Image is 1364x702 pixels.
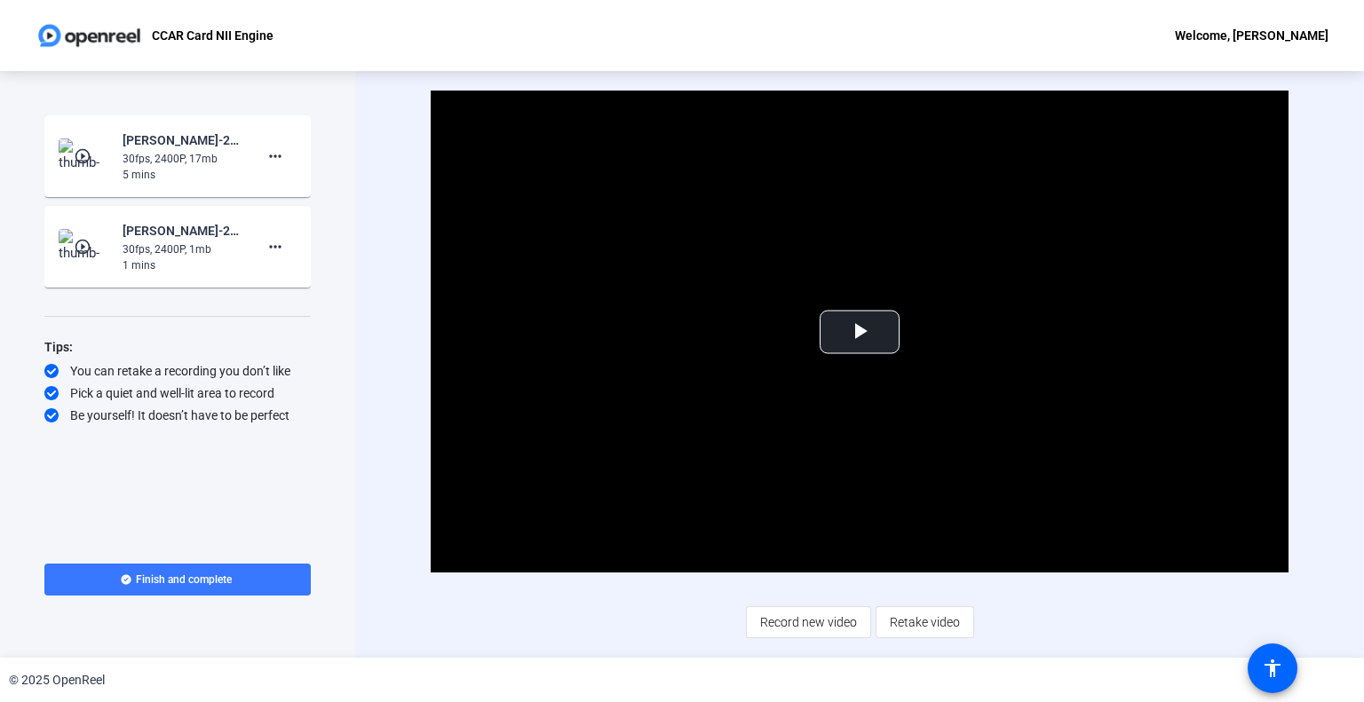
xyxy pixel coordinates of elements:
mat-icon: play_circle_outline [74,238,95,256]
img: thumb-nail [59,138,111,174]
div: Be yourself! It doesn’t have to be perfect [44,406,311,424]
div: 30fps, 2400P, 17mb [123,151,242,167]
span: Retake video [890,605,960,639]
div: You can retake a recording you don’t like [44,362,311,380]
mat-icon: accessibility [1262,658,1283,679]
button: Finish and complete [44,564,311,596]
div: 1 mins [123,257,242,273]
div: [PERSON_NAME]-2025 Science Fair-CCAR Card NII Engine-1759149414408-screen [123,130,242,151]
div: Video Player [431,91,1289,572]
div: [PERSON_NAME]-2025 Science Fair-CCAR Card NII Engine-1759147743828-screen [123,220,242,241]
div: Pick a quiet and well-lit area to record [44,384,311,402]
button: Play Video [820,310,900,353]
mat-icon: more_horiz [265,236,286,257]
div: Tips: [44,336,311,358]
div: Welcome, [PERSON_NAME] [1175,25,1328,46]
div: 30fps, 2400P, 1mb [123,241,242,257]
span: Finish and complete [136,572,232,587]
p: CCAR Card NII Engine [152,25,274,46]
mat-icon: more_horiz [265,146,286,167]
div: 5 mins [123,167,242,183]
mat-icon: play_circle_outline [74,147,95,165]
img: thumb-nail [59,229,111,264]
button: Record new video [746,606,871,638]
img: OpenReel logo [36,18,143,53]
button: Retake video [876,606,974,638]
span: Record new video [760,605,857,639]
div: © 2025 OpenReel [9,671,105,690]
